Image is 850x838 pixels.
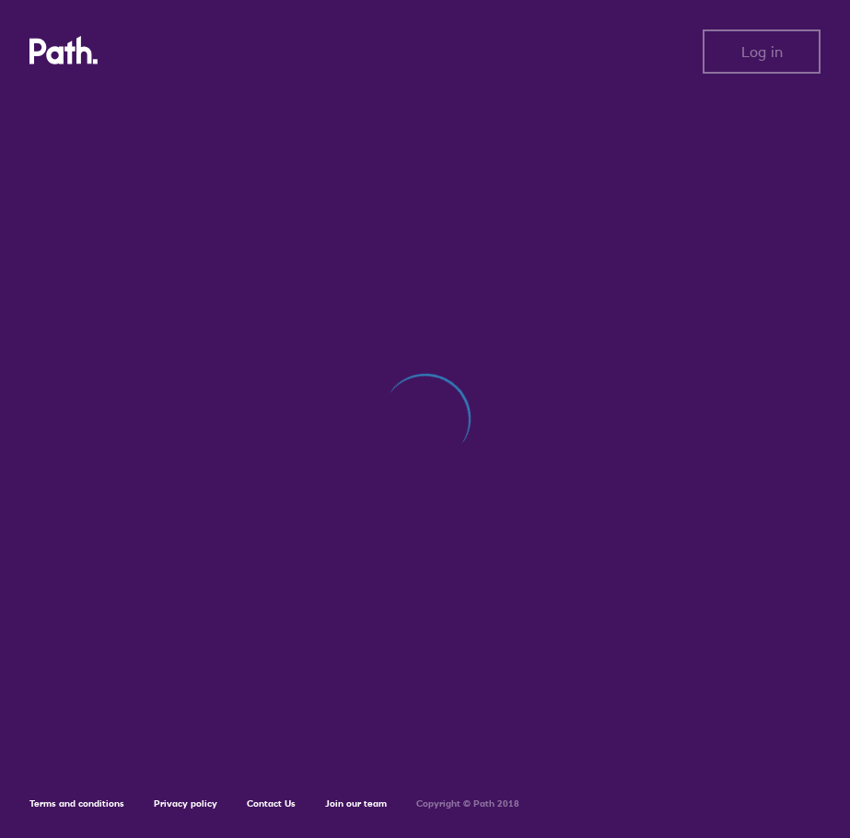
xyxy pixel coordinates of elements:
button: Log in [703,29,821,74]
a: Privacy policy [154,797,217,809]
a: Contact Us [247,797,296,809]
h6: Copyright © Path 2018 [416,798,519,809]
span: Log in [741,43,783,60]
a: Terms and conditions [29,797,124,809]
a: Join our team [325,797,387,809]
